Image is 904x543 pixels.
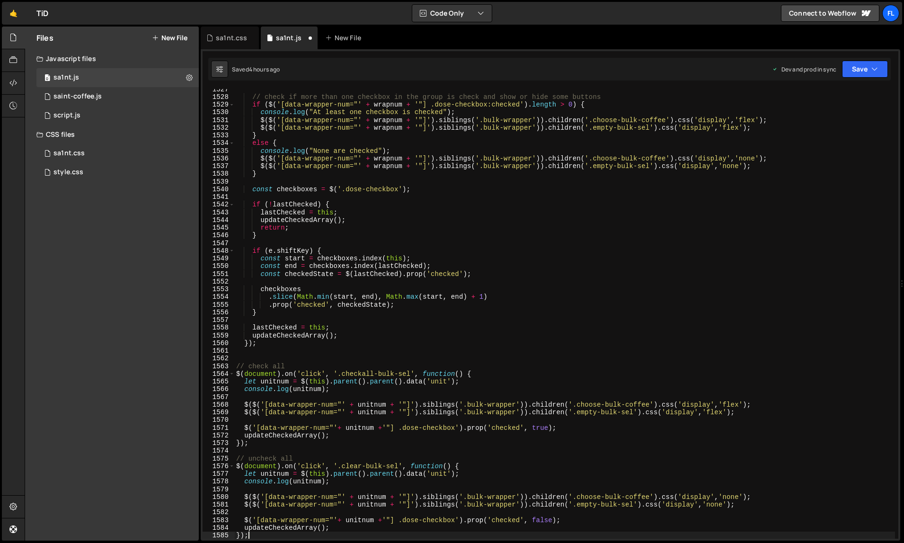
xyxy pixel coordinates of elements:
[53,73,79,82] div: sa1nt.js
[152,34,187,42] button: New File
[203,501,235,508] div: 1581
[203,478,235,485] div: 1578
[203,139,235,147] div: 1534
[203,401,235,409] div: 1568
[203,124,235,132] div: 1532
[53,168,83,177] div: style.css
[203,224,235,231] div: 1545
[203,255,235,262] div: 1549
[203,447,235,454] div: 1574
[203,439,235,447] div: 1573
[203,316,235,324] div: 1557
[203,347,235,355] div: 1561
[36,8,48,19] div: TiD
[203,86,235,93] div: 1527
[203,339,235,347] div: 1560
[203,332,235,339] div: 1559
[36,68,199,87] div: 4604/37981.js
[882,5,899,22] a: Fl
[36,33,53,43] h2: Files
[2,2,25,25] a: 🤙
[203,532,235,539] div: 1585
[203,108,235,116] div: 1530
[203,516,235,524] div: 1583
[203,231,235,239] div: 1546
[203,93,235,101] div: 1528
[203,370,235,378] div: 1564
[203,378,235,385] div: 1565
[25,125,199,144] div: CSS files
[203,385,235,393] div: 1566
[203,432,235,439] div: 1572
[36,163,199,182] div: 4604/25434.css
[203,524,235,532] div: 1584
[203,455,235,463] div: 1575
[53,149,85,158] div: sa1nt.css
[203,162,235,170] div: 1537
[203,285,235,293] div: 1553
[203,216,235,224] div: 1544
[772,65,836,73] div: Dev and prod in sync
[216,33,247,43] div: sa1nt.css
[203,463,235,470] div: 1576
[203,201,235,208] div: 1542
[36,87,199,106] div: 4604/27020.js
[203,262,235,270] div: 1550
[203,409,235,416] div: 1569
[203,147,235,155] div: 1535
[203,508,235,516] div: 1582
[203,186,235,193] div: 1540
[203,178,235,186] div: 1539
[203,116,235,124] div: 1531
[53,111,80,120] div: script.js
[249,65,280,73] div: 4 hours ago
[203,416,235,424] div: 1570
[203,486,235,493] div: 1579
[203,155,235,162] div: 1536
[203,132,235,139] div: 1533
[203,363,235,370] div: 1563
[203,270,235,278] div: 1551
[203,424,235,432] div: 1571
[203,393,235,401] div: 1567
[203,101,235,108] div: 1529
[203,278,235,285] div: 1552
[781,5,879,22] a: Connect to Webflow
[412,5,492,22] button: Code Only
[203,170,235,178] div: 1538
[203,493,235,501] div: 1580
[203,355,235,362] div: 1562
[203,247,235,255] div: 1548
[842,61,888,78] button: Save
[203,301,235,309] div: 1555
[36,106,199,125] div: 4604/24567.js
[203,324,235,331] div: 1558
[325,33,365,43] div: New File
[276,33,301,43] div: sa1nt.js
[232,65,280,73] div: Saved
[203,470,235,478] div: 1577
[203,209,235,216] div: 1543
[203,309,235,316] div: 1556
[203,240,235,247] div: 1547
[203,293,235,301] div: 1554
[53,92,102,101] div: saint-coffee.js
[44,75,50,82] span: 0
[36,144,199,163] div: 4604/42100.css
[203,193,235,201] div: 1541
[25,49,199,68] div: Javascript files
